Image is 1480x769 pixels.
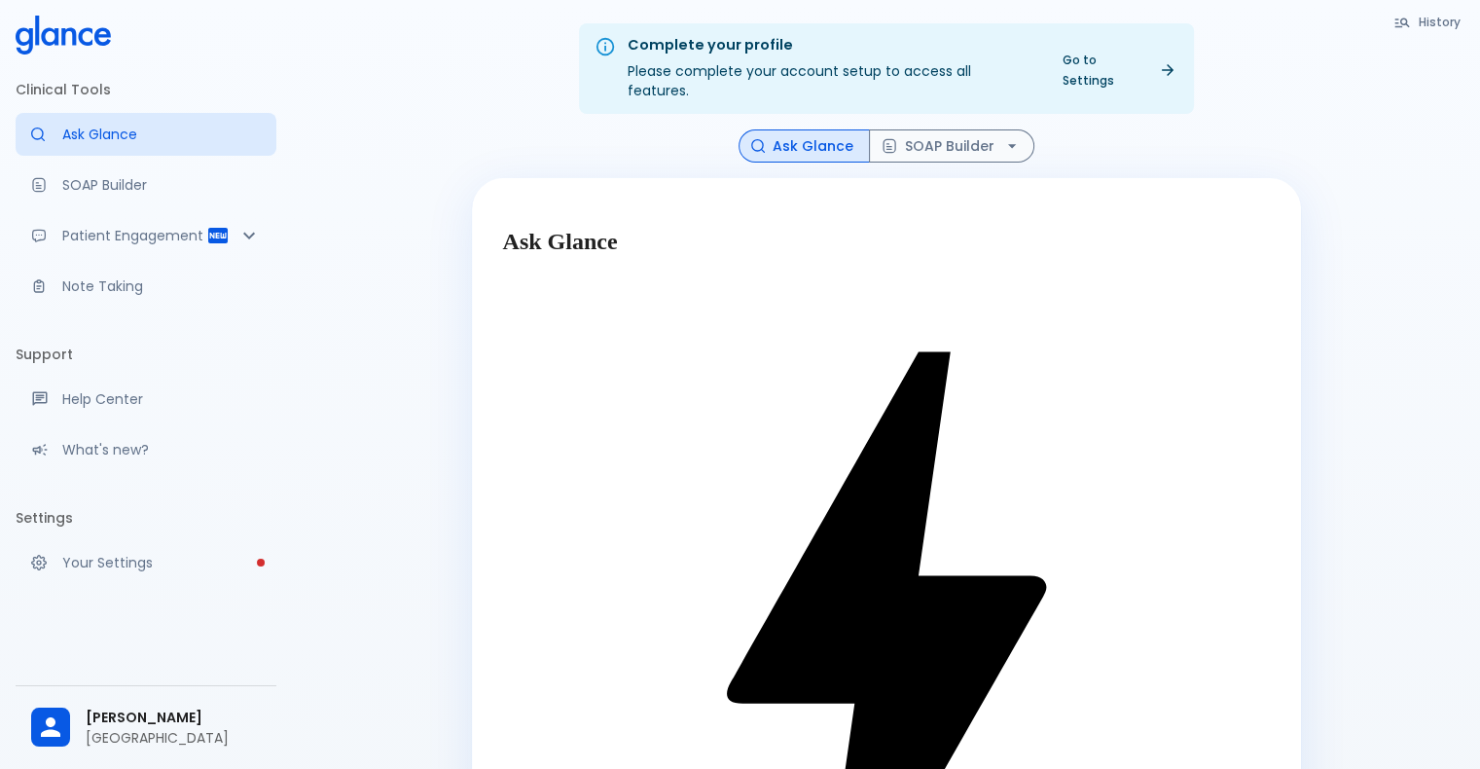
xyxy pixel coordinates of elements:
[739,129,870,164] button: Ask Glance
[86,708,261,728] span: [PERSON_NAME]
[62,175,261,195] p: SOAP Builder
[16,66,276,113] li: Clinical Tools
[62,125,261,144] p: Ask Glance
[16,113,276,156] a: Moramiz: Find ICD10AM codes instantly
[16,494,276,541] li: Settings
[1051,46,1186,94] a: Go to Settings
[16,331,276,378] li: Support
[62,440,261,459] p: What's new?
[16,428,276,471] div: Recent updates and feature releases
[16,541,276,584] a: Please complete account setup
[86,728,261,748] p: [GEOGRAPHIC_DATA]
[1384,8,1472,36] button: History
[16,214,276,257] div: Patient Reports & Referrals
[628,35,1035,56] div: Complete your profile
[62,226,206,245] p: Patient Engagement
[62,553,261,572] p: Your Settings
[16,694,276,761] div: [PERSON_NAME][GEOGRAPHIC_DATA]
[62,389,261,409] p: Help Center
[62,276,261,296] p: Note Taking
[16,265,276,308] a: Advanced note-taking
[869,129,1034,164] button: SOAP Builder
[628,29,1035,108] div: Please complete your account setup to access all features.
[16,164,276,206] a: Docugen: Compose a clinical documentation in seconds
[16,378,276,421] a: Get help from our support team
